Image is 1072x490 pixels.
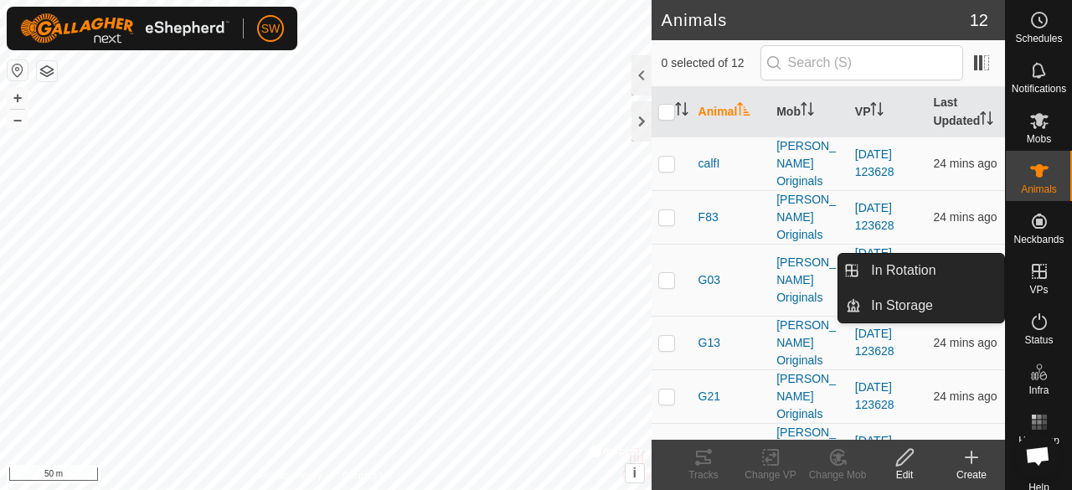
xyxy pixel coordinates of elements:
span: Status [1024,335,1053,345]
div: [PERSON_NAME] Originals [776,370,842,423]
p-sorticon: Activate to sort [801,105,814,118]
a: In Rotation [861,254,1004,287]
li: In Storage [838,289,1004,322]
span: calfI [698,155,720,173]
span: F83 [698,209,719,226]
p-sorticon: Activate to sort [870,105,884,118]
span: 14 Oct 2025, 6:35 pm [933,336,997,349]
span: Neckbands [1013,235,1064,245]
div: [PERSON_NAME] Originals [776,317,842,369]
span: VPs [1029,285,1048,295]
th: VP [848,87,927,137]
a: [DATE] 123628 [855,434,894,465]
a: [DATE] 123628 [855,327,894,358]
th: Animal [692,87,770,137]
li: In Rotation [838,254,1004,287]
a: [DATE] 123628 [855,380,894,411]
span: G13 [698,334,720,352]
span: Infra [1028,385,1049,395]
span: SW [261,20,281,38]
div: Change VP [737,467,804,482]
div: Open chat [1015,433,1060,478]
input: Search (S) [760,45,963,80]
p-sorticon: Activate to sort [980,114,993,127]
div: [PERSON_NAME] Originals [776,137,842,190]
span: Animals [1021,184,1057,194]
span: In Rotation [871,260,935,281]
p-sorticon: Activate to sort [737,105,750,118]
span: i [632,466,636,480]
img: Gallagher Logo [20,13,229,44]
span: In Storage [871,296,933,316]
th: Mob [770,87,848,137]
div: Tracks [670,467,737,482]
div: Create [938,467,1005,482]
a: Contact Us [342,468,391,483]
div: Edit [871,467,938,482]
a: [DATE] 123628 [855,201,894,232]
th: Last Updated [926,87,1005,137]
span: Mobs [1027,134,1051,144]
span: Notifications [1012,84,1066,94]
span: G21 [698,388,720,405]
a: In Storage [861,289,1004,322]
button: Map Layers [37,61,57,81]
span: 12 [970,8,988,33]
div: Change Mob [804,467,871,482]
button: Reset Map [8,60,28,80]
span: 14 Oct 2025, 6:35 pm [933,389,997,403]
a: [DATE] 191501 [855,246,894,278]
div: [PERSON_NAME] Originals [776,424,842,477]
span: 14 Oct 2025, 6:35 pm [933,157,997,170]
h2: Animals [662,10,970,30]
span: 0 selected of 12 [662,54,760,72]
div: [PERSON_NAME] Originals [776,254,842,307]
button: – [8,110,28,130]
span: Heatmap [1018,436,1059,446]
span: G03 [698,271,720,289]
button: i [626,464,644,482]
div: [PERSON_NAME] Originals [776,191,842,244]
p-sorticon: Activate to sort [675,105,688,118]
button: + [8,88,28,108]
a: Privacy Policy [260,468,322,483]
a: [DATE] 123628 [855,147,894,178]
span: Schedules [1015,34,1062,44]
span: 14 Oct 2025, 6:35 pm [933,210,997,224]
